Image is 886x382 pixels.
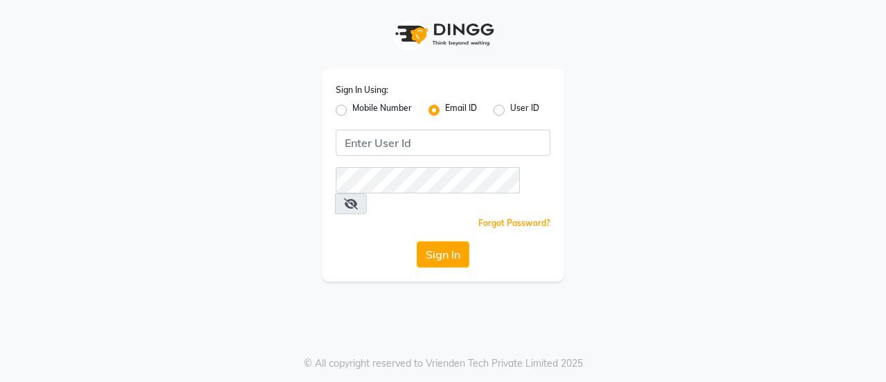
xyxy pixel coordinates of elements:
[417,241,469,268] button: Sign In
[336,84,388,96] label: Sign In Using:
[445,102,477,119] label: Email ID
[336,130,550,156] input: Username
[510,102,539,119] label: User ID
[336,167,520,193] input: Username
[478,218,550,228] a: Forgot Password?
[388,14,498,55] img: logo1.svg
[352,102,412,119] label: Mobile Number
